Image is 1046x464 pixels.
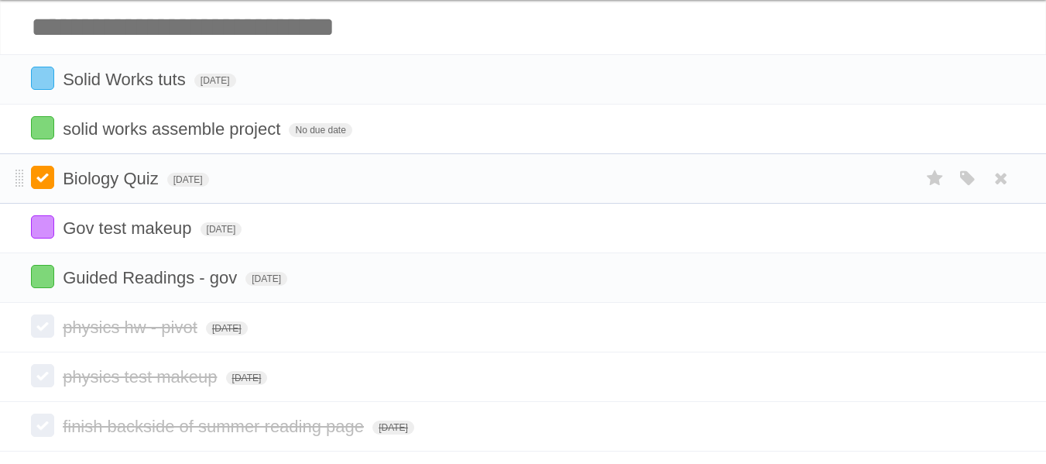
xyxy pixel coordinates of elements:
[31,116,54,139] label: Done
[63,169,163,188] span: Biology Quiz
[63,367,221,387] span: physics test makeup
[245,272,287,286] span: [DATE]
[167,173,209,187] span: [DATE]
[206,321,248,335] span: [DATE]
[201,222,242,236] span: [DATE]
[31,265,54,288] label: Done
[372,421,414,435] span: [DATE]
[63,417,368,436] span: finish backside of summer reading page
[289,123,352,137] span: No due date
[31,314,54,338] label: Done
[226,371,268,385] span: [DATE]
[31,364,54,387] label: Done
[194,74,236,88] span: [DATE]
[31,166,54,189] label: Done
[63,218,195,238] span: Gov test makeup
[63,318,201,337] span: physics hw - pivot
[63,70,190,89] span: Solid Works tuts
[31,67,54,90] label: Done
[921,166,950,191] label: Star task
[63,268,241,287] span: Guided Readings - gov
[31,414,54,437] label: Done
[63,119,284,139] span: solid works assemble project
[31,215,54,239] label: Done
